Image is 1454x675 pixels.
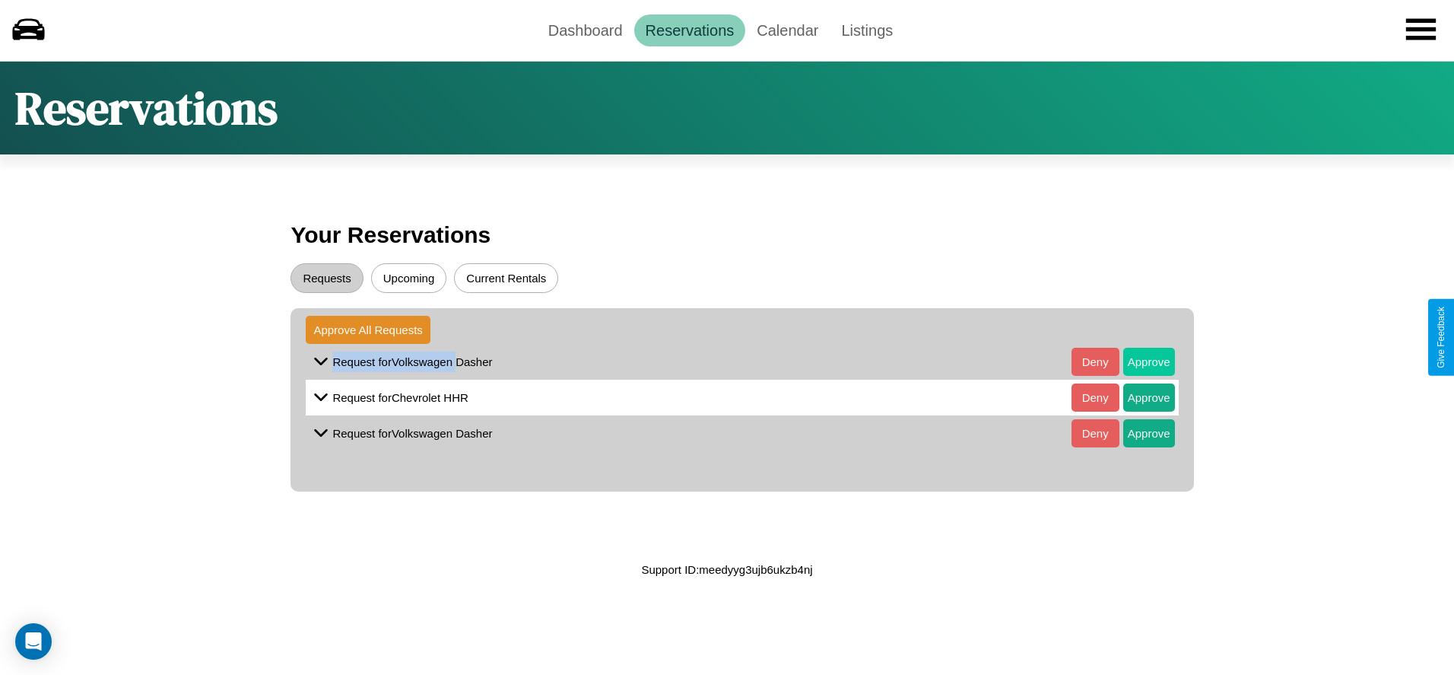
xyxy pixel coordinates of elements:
[332,423,492,444] p: Request for Volkswagen Dasher
[454,263,558,293] button: Current Rentals
[1123,348,1175,376] button: Approve
[1071,348,1119,376] button: Deny
[290,263,363,293] button: Requests
[332,387,468,408] p: Request for Chevrolet HHR
[1071,419,1119,447] button: Deny
[537,14,634,46] a: Dashboard
[641,559,812,580] p: Support ID: meedyyg3ujb6ukzb4nj
[634,14,746,46] a: Reservations
[306,316,430,344] button: Approve All Requests
[332,352,492,372] p: Request for Volkswagen Dasher
[1123,384,1175,412] button: Approve
[1123,419,1175,447] button: Approve
[371,263,447,293] button: Upcoming
[830,14,904,46] a: Listings
[745,14,830,46] a: Calendar
[15,623,52,660] div: Open Intercom Messenger
[15,77,278,139] h1: Reservations
[1436,307,1446,368] div: Give Feedback
[1071,384,1119,412] button: Deny
[290,215,1163,256] h3: Your Reservations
